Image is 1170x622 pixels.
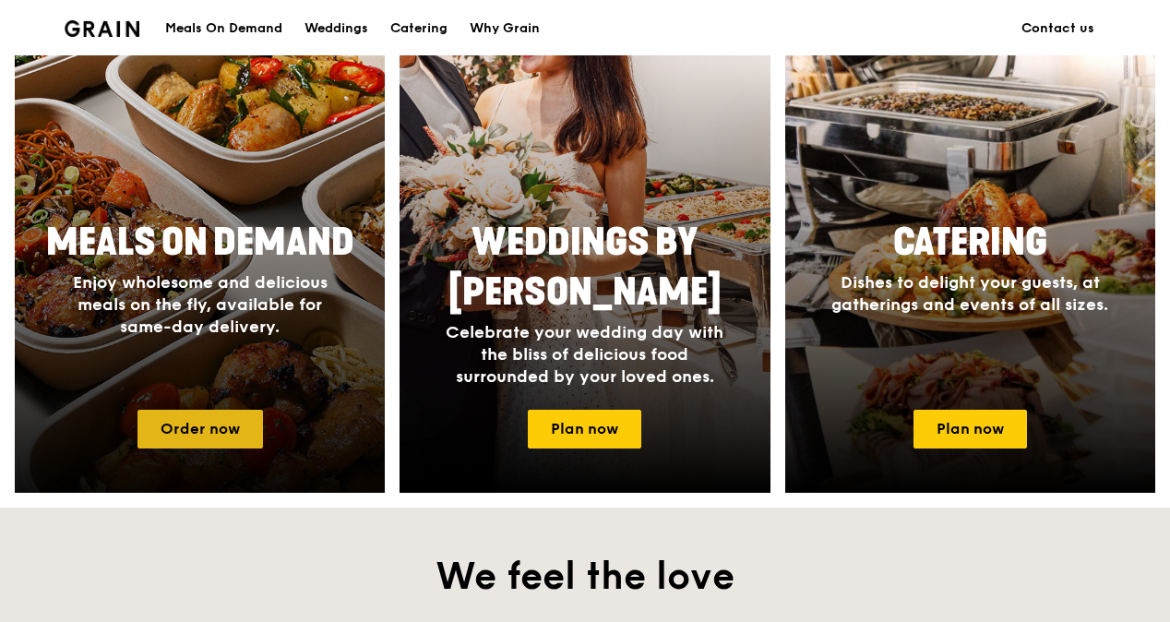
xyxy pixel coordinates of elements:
a: Plan now [913,410,1027,449]
img: Grain [65,20,139,37]
div: Catering [390,1,448,56]
a: Weddings [293,1,379,56]
div: Meals On Demand [165,1,282,56]
a: Why Grain [459,1,551,56]
span: Catering [893,221,1047,265]
a: Catering [379,1,459,56]
span: Enjoy wholesome and delicious meals on the fly, available for same-day delivery. [73,272,328,337]
a: Plan now [528,410,641,449]
div: Why Grain [470,1,540,56]
span: Celebrate your wedding day with the bliss of delicious food surrounded by your loved ones. [446,322,723,387]
span: Weddings by [PERSON_NAME] [448,221,722,315]
div: Weddings [304,1,368,56]
a: Contact us [1010,1,1105,56]
span: Dishes to delight your guests, at gatherings and events of all sizes. [831,272,1108,315]
span: Meals On Demand [46,221,354,265]
a: Order now [137,410,263,449]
